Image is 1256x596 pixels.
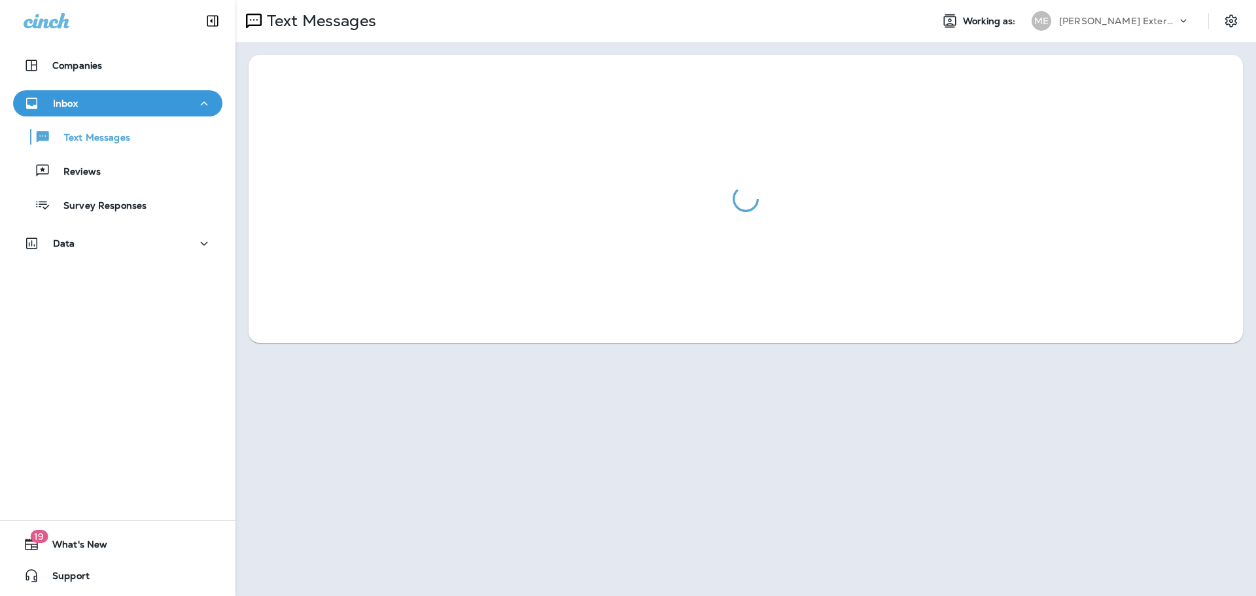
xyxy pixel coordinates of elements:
[30,530,48,543] span: 19
[39,570,90,586] span: Support
[1032,11,1051,31] div: ME
[13,191,222,219] button: Survey Responses
[194,8,231,34] button: Collapse Sidebar
[13,230,222,256] button: Data
[1059,16,1177,26] p: [PERSON_NAME] Exterminating
[13,157,222,184] button: Reviews
[50,200,147,213] p: Survey Responses
[13,531,222,557] button: 19What's New
[51,132,130,145] p: Text Messages
[13,52,222,79] button: Companies
[1219,9,1243,33] button: Settings
[53,98,78,109] p: Inbox
[39,539,107,555] span: What's New
[53,238,75,249] p: Data
[13,563,222,589] button: Support
[52,60,102,71] p: Companies
[13,123,222,150] button: Text Messages
[262,11,376,31] p: Text Messages
[13,90,222,116] button: Inbox
[50,166,101,179] p: Reviews
[963,16,1019,27] span: Working as:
